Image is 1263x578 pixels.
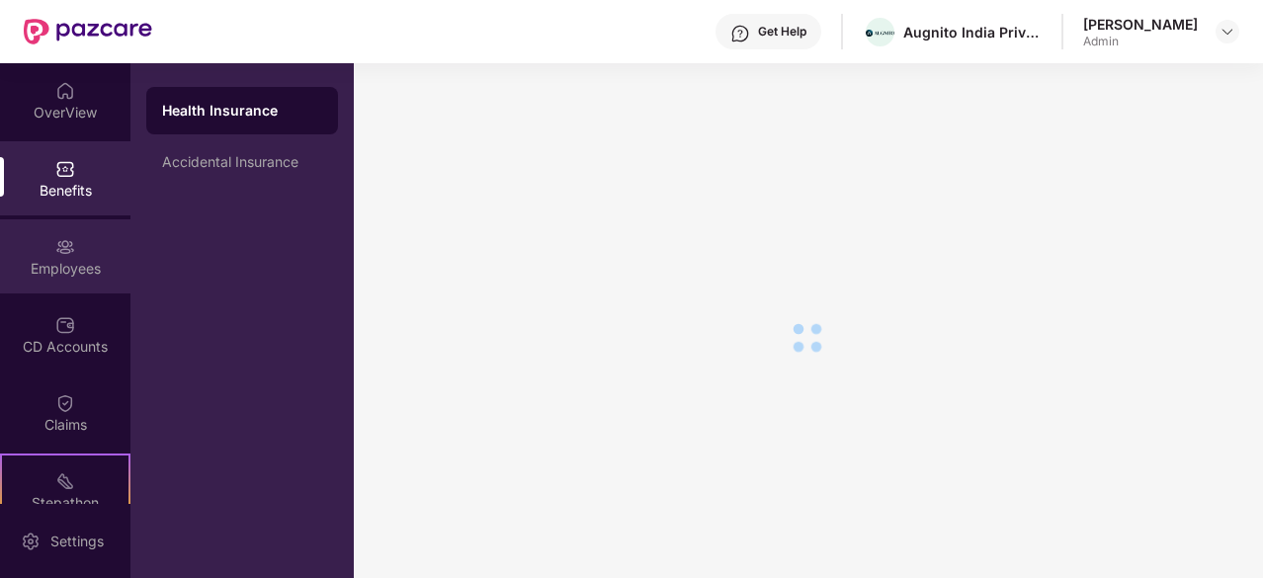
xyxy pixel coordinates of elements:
[21,532,41,551] img: svg+xml;base64,PHN2ZyBpZD0iU2V0dGluZy0yMHgyMCIgeG1sbnM9Imh0dHA6Ly93d3cudzMub3JnLzIwMDAvc3ZnIiB3aW...
[1083,15,1198,34] div: [PERSON_NAME]
[55,315,75,335] img: svg+xml;base64,PHN2ZyBpZD0iQ0RfQWNjb3VudHMiIGRhdGEtbmFtZT0iQ0QgQWNjb3VudHMiIHhtbG5zPSJodHRwOi8vd3...
[55,81,75,101] img: svg+xml;base64,PHN2ZyBpZD0iSG9tZSIgeG1sbnM9Imh0dHA6Ly93d3cudzMub3JnLzIwMDAvc3ZnIiB3aWR0aD0iMjAiIG...
[2,493,128,513] div: Stepathon
[758,24,806,40] div: Get Help
[162,101,322,121] div: Health Insurance
[162,154,322,170] div: Accidental Insurance
[866,30,894,37] img: Augnito%20Logotype%20with%20logomark-8.png
[55,471,75,491] img: svg+xml;base64,PHN2ZyB4bWxucz0iaHR0cDovL3d3dy53My5vcmcvMjAwMC9zdmciIHdpZHRoPSIyMSIgaGVpZ2h0PSIyMC...
[44,532,110,551] div: Settings
[24,19,152,44] img: New Pazcare Logo
[55,159,75,179] img: svg+xml;base64,PHN2ZyBpZD0iQmVuZWZpdHMiIHhtbG5zPSJodHRwOi8vd3d3LnczLm9yZy8yMDAwL3N2ZyIgd2lkdGg9Ij...
[730,24,750,43] img: svg+xml;base64,PHN2ZyBpZD0iSGVscC0zMngzMiIgeG1sbnM9Imh0dHA6Ly93d3cudzMub3JnLzIwMDAvc3ZnIiB3aWR0aD...
[55,237,75,257] img: svg+xml;base64,PHN2ZyBpZD0iRW1wbG95ZWVzIiB4bWxucz0iaHR0cDovL3d3dy53My5vcmcvMjAwMC9zdmciIHdpZHRoPS...
[55,393,75,413] img: svg+xml;base64,PHN2ZyBpZD0iQ2xhaW0iIHhtbG5zPSJodHRwOi8vd3d3LnczLm9yZy8yMDAwL3N2ZyIgd2lkdGg9IjIwIi...
[1220,24,1235,40] img: svg+xml;base64,PHN2ZyBpZD0iRHJvcGRvd24tMzJ4MzIiIHhtbG5zPSJodHRwOi8vd3d3LnczLm9yZy8yMDAwL3N2ZyIgd2...
[1083,34,1198,49] div: Admin
[903,23,1042,41] div: Augnito India Private Limited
